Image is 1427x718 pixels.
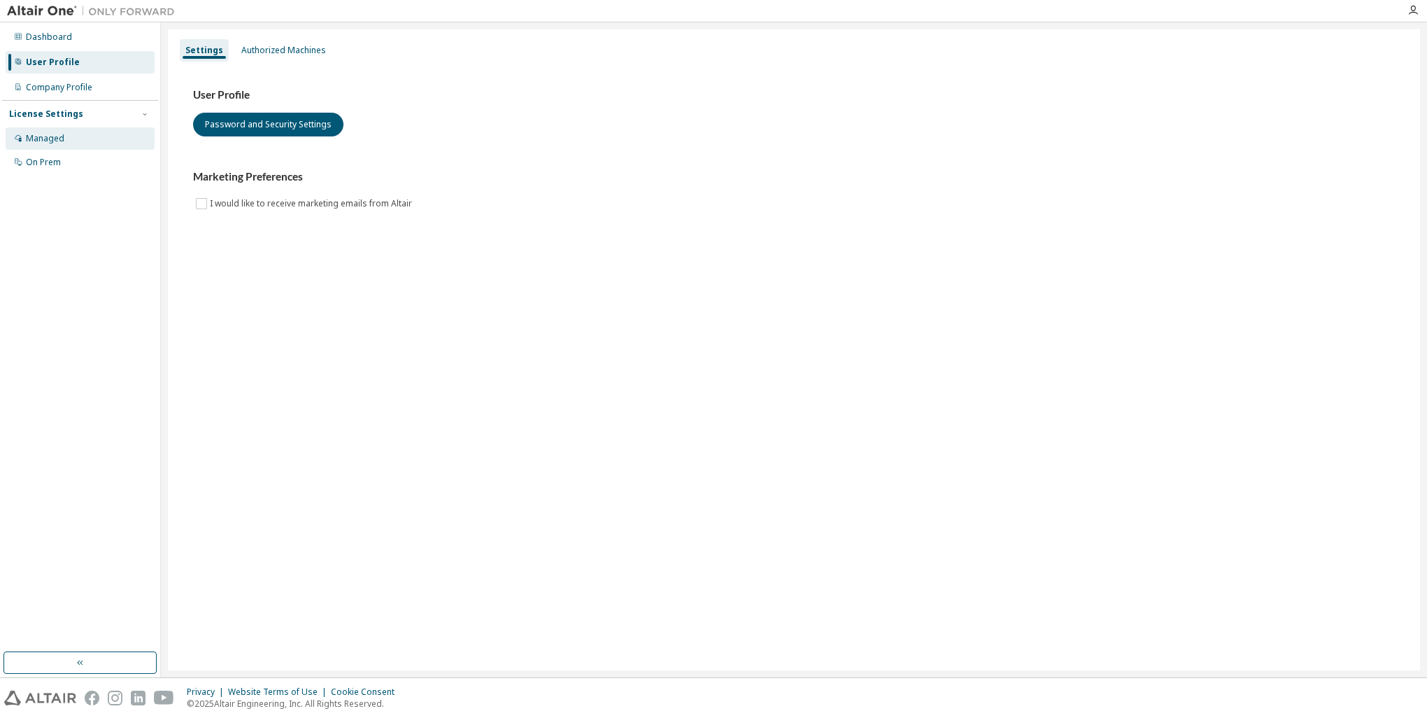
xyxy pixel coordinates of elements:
div: User Profile [26,57,80,68]
div: Privacy [187,687,228,698]
img: Altair One [7,4,182,18]
div: Cookie Consent [331,687,403,698]
div: On Prem [26,157,61,168]
div: License Settings [9,108,83,120]
button: Password and Security Settings [193,113,343,136]
img: linkedin.svg [131,691,145,705]
label: I would like to receive marketing emails from Altair [210,195,415,212]
img: instagram.svg [108,691,122,705]
div: Website Terms of Use [228,687,331,698]
img: youtube.svg [154,691,174,705]
img: altair_logo.svg [4,691,76,705]
div: Authorized Machines [241,45,326,56]
div: Company Profile [26,82,92,93]
h3: User Profile [193,88,1395,102]
div: Dashboard [26,31,72,43]
div: Managed [26,133,64,144]
div: Settings [185,45,223,56]
h3: Marketing Preferences [193,170,1395,184]
p: © 2025 Altair Engineering, Inc. All Rights Reserved. [187,698,403,710]
img: facebook.svg [85,691,99,705]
